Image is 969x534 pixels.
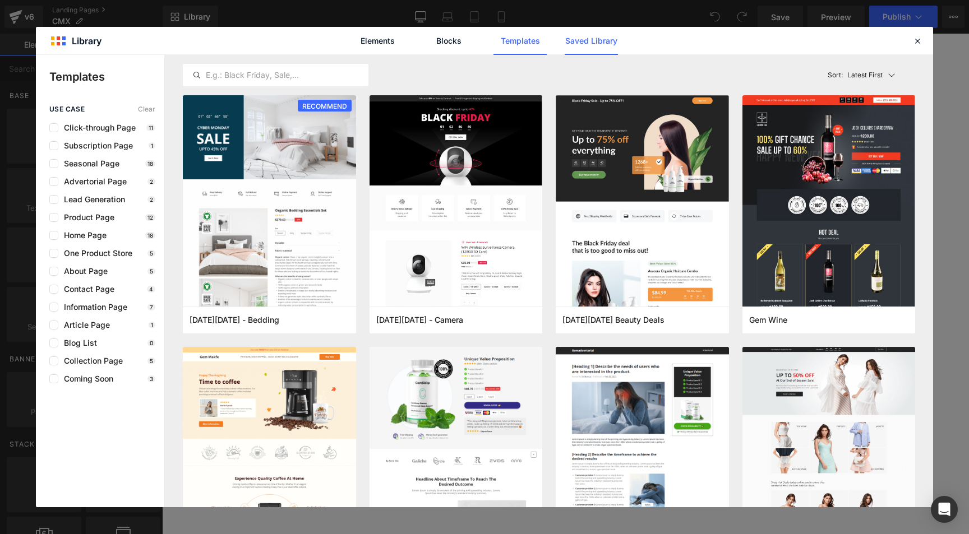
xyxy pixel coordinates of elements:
[58,231,107,240] span: Home Page
[147,286,155,292] p: 4
[147,340,155,346] p: 0
[147,304,155,310] p: 7
[298,100,352,113] span: RECOMMEND
[145,214,155,221] p: 12
[828,71,843,79] span: Sort:
[49,68,164,85] p: Templates
[58,356,123,365] span: Collection Page
[85,147,722,160] p: Start building your page
[49,105,85,113] span: use case
[145,160,155,167] p: 18
[147,250,155,257] p: 5
[58,338,97,347] span: Blog List
[149,322,155,328] p: 1
[315,11,492,53] a: Camrix Pro MX
[58,249,132,258] span: One Product Store
[931,496,958,523] div: Open Intercom Messenger
[320,16,488,49] img: Camrix Pro MX
[147,357,155,364] p: 5
[58,374,113,383] span: Coming Soon
[749,315,787,325] span: Gem Wine
[183,68,368,82] input: E.g.: Black Friday, Sale,...
[145,232,155,239] p: 18
[351,27,404,55] a: Elements
[353,284,454,306] a: Explore Template
[58,213,114,222] span: Product Page
[149,142,155,149] p: 1
[58,159,119,168] span: Seasonal Page
[565,27,618,55] a: Saved Library
[376,315,463,325] span: Black Friday - Camera
[58,177,127,186] span: Advertorial Page
[147,196,155,203] p: 2
[493,27,547,55] a: Templates
[58,141,133,150] span: Subscription Page
[147,268,155,275] p: 5
[58,303,127,312] span: Information Page
[847,70,883,80] p: Latest First
[85,315,722,323] p: or Drag & Drop elements from left sidebar
[138,105,155,113] span: Clear
[58,267,108,276] span: About Page
[422,27,476,55] a: Blocks
[562,315,665,325] span: Black Friday Beauty Deals
[58,321,110,329] span: Article Page
[58,285,114,294] span: Contact Page
[147,375,155,382] p: 3
[823,64,916,86] button: Latest FirstSort:Latest First
[58,123,136,132] span: Click-through Page
[640,20,665,45] summary: Búsqueda
[58,195,125,204] span: Lead Generation
[146,124,155,131] p: 11
[190,315,279,325] span: Cyber Monday - Bedding
[147,178,155,185] p: 2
